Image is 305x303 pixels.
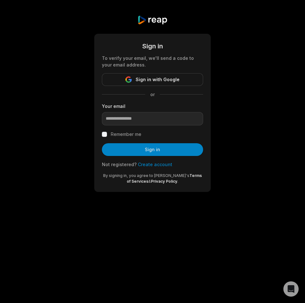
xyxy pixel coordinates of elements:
button: Sign in [102,143,203,156]
span: or [145,91,160,98]
span: By signing in, you agree to [PERSON_NAME]'s [103,173,189,178]
span: Sign in with Google [136,76,180,83]
label: Your email [102,103,203,109]
button: Sign in with Google [102,73,203,86]
label: Remember me [111,130,141,138]
a: Terms of Services [127,173,202,184]
a: Privacy Policy [151,179,177,184]
div: Sign in [102,41,203,51]
div: Open Intercom Messenger [283,281,299,297]
span: & [148,179,151,184]
img: reap [137,15,167,25]
div: To verify your email, we'll send a code to your email address. [102,55,203,68]
span: . [177,179,178,184]
span: Not registered? [102,162,137,167]
a: Create account [138,162,172,167]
